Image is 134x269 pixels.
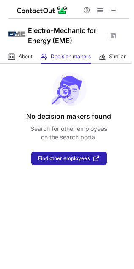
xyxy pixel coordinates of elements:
header: No decision makers found [26,111,111,121]
span: Find other employees [38,155,90,161]
img: No leads found [51,72,87,106]
span: About [19,53,33,60]
img: d77e89077d21c823c07f6d4e2299eb14 [8,26,25,43]
h1: Electro-Mechanic for Energy (EME) [28,25,104,46]
span: Decision makers [51,53,91,60]
button: Find other employees [31,152,107,165]
span: Similar [109,53,126,60]
img: ContactOut v5.3.10 [17,5,68,15]
p: Search for other employees on the search portal [30,125,107,141]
